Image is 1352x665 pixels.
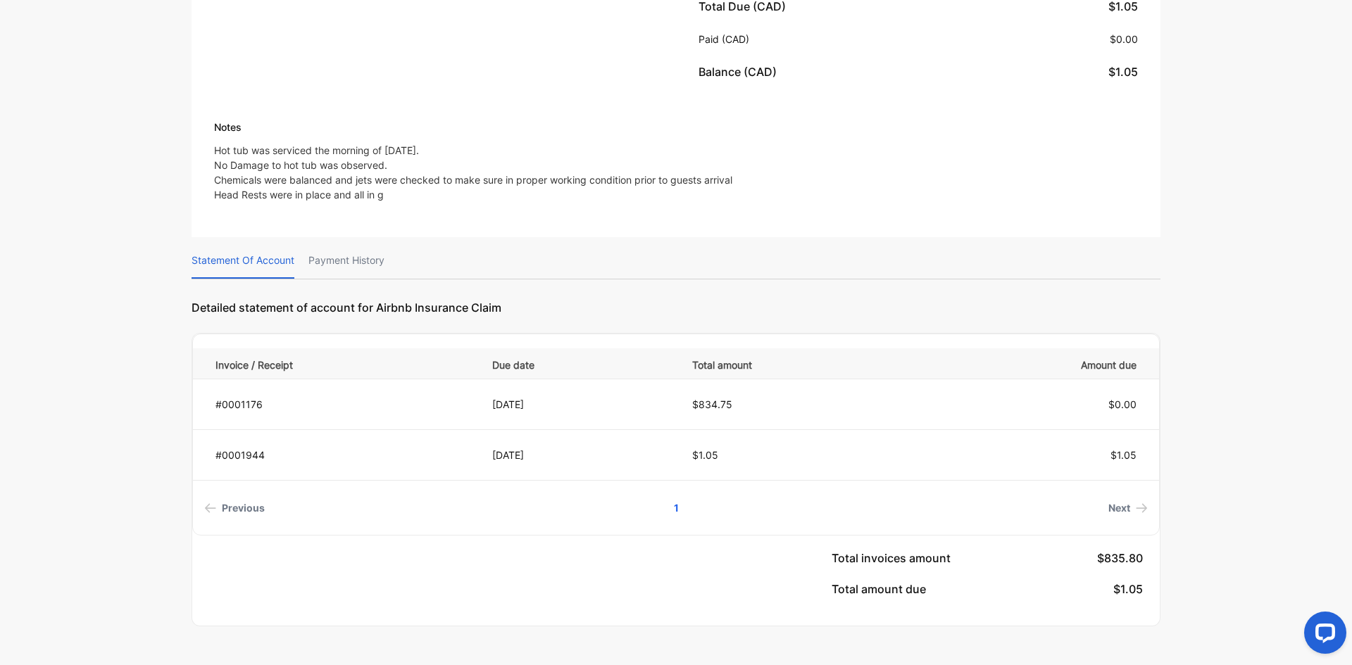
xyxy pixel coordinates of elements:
p: Amount due [930,355,1137,372]
a: Page 1 is your current page [657,495,696,521]
span: Previous [222,500,265,515]
span: $1.05 [692,449,718,461]
p: Notes [214,120,735,134]
span: $1.05 [1113,582,1143,596]
span: $1.05 [1110,449,1137,461]
p: Total amount [692,355,913,372]
span: $1.05 [1108,65,1138,79]
span: $0.00 [1108,398,1137,410]
span: $835.80 [1097,551,1143,565]
p: Paid (CAD) [699,32,755,46]
iframe: LiveChat chat widget [1293,606,1352,665]
p: Total invoices amount [832,536,951,566]
span: $0.00 [1110,33,1138,45]
p: Statement Of Account [192,243,294,279]
a: Next page [1103,495,1153,521]
p: [DATE] [492,397,663,412]
p: [DATE] [492,448,663,462]
p: Payment History [308,243,384,279]
p: Hot tub was serviced the morning of [DATE]. No Damage to hot tub was observed. Chemicals were bal... [214,143,735,202]
a: Previous page [199,495,270,521]
p: #0001176 [215,397,475,412]
ul: Pagination [193,495,1159,521]
p: Total amount due [832,566,926,597]
p: Invoice / Receipt [215,355,475,372]
span: Next [1108,500,1130,515]
p: Detailed statement of account for Airbnb Insurance Claim [192,285,1160,316]
p: #0001944 [215,448,475,462]
span: $834.75 [692,398,732,410]
p: Balance (CAD) [699,63,782,80]
p: Due date [492,355,663,372]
